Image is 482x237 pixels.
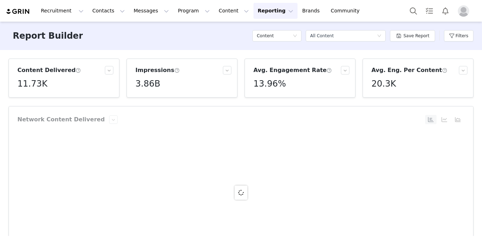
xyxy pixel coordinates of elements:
[173,3,214,19] button: Program
[253,77,286,90] h5: 13.96%
[17,77,47,90] h5: 11.73K
[253,3,298,19] button: Reporting
[454,5,476,17] button: Profile
[422,3,437,19] a: Tasks
[327,3,367,19] a: Community
[371,77,396,90] h5: 20.3K
[6,8,31,15] img: grin logo
[13,29,83,42] h3: Report Builder
[377,34,381,39] i: icon: down
[458,5,469,17] img: placeholder-profile.jpg
[390,30,435,42] button: Save Report
[37,3,88,19] button: Recruitment
[214,3,253,19] button: Content
[293,34,297,39] i: icon: down
[129,3,173,19] button: Messages
[257,31,274,41] h5: Content
[17,66,81,75] h3: Content Delivered
[438,3,453,19] button: Notifications
[406,3,421,19] button: Search
[135,77,160,90] h5: 3.86B
[298,3,326,19] a: Brands
[371,66,447,75] h3: Avg. Eng. Per Content
[88,3,129,19] button: Contacts
[253,66,332,75] h3: Avg. Engagement Rate
[444,30,473,42] button: Filters
[135,66,180,75] h3: Impressions
[310,31,333,41] div: All Content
